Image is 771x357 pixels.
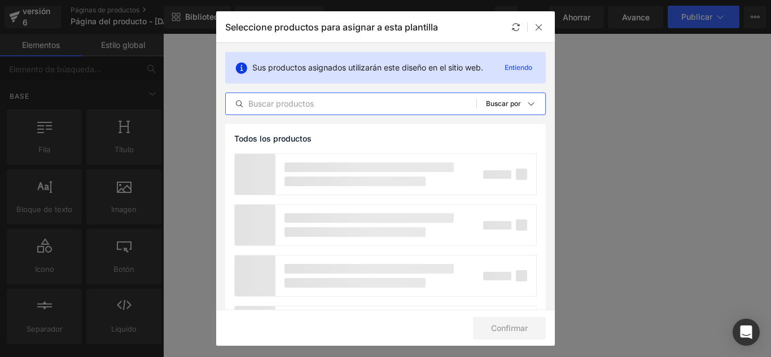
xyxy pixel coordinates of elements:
[226,97,476,111] input: Buscar productos
[225,21,438,33] font: Seleccione productos para asignar a esta plantilla
[491,323,528,333] font: Confirmar
[234,134,312,143] font: Todos los productos
[252,63,483,72] font: Sus productos asignados utilizarán este diseño en el sitio web.
[486,99,521,108] font: Buscar por
[733,319,760,346] div: Abrir Intercom Messenger
[473,317,546,340] button: Confirmar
